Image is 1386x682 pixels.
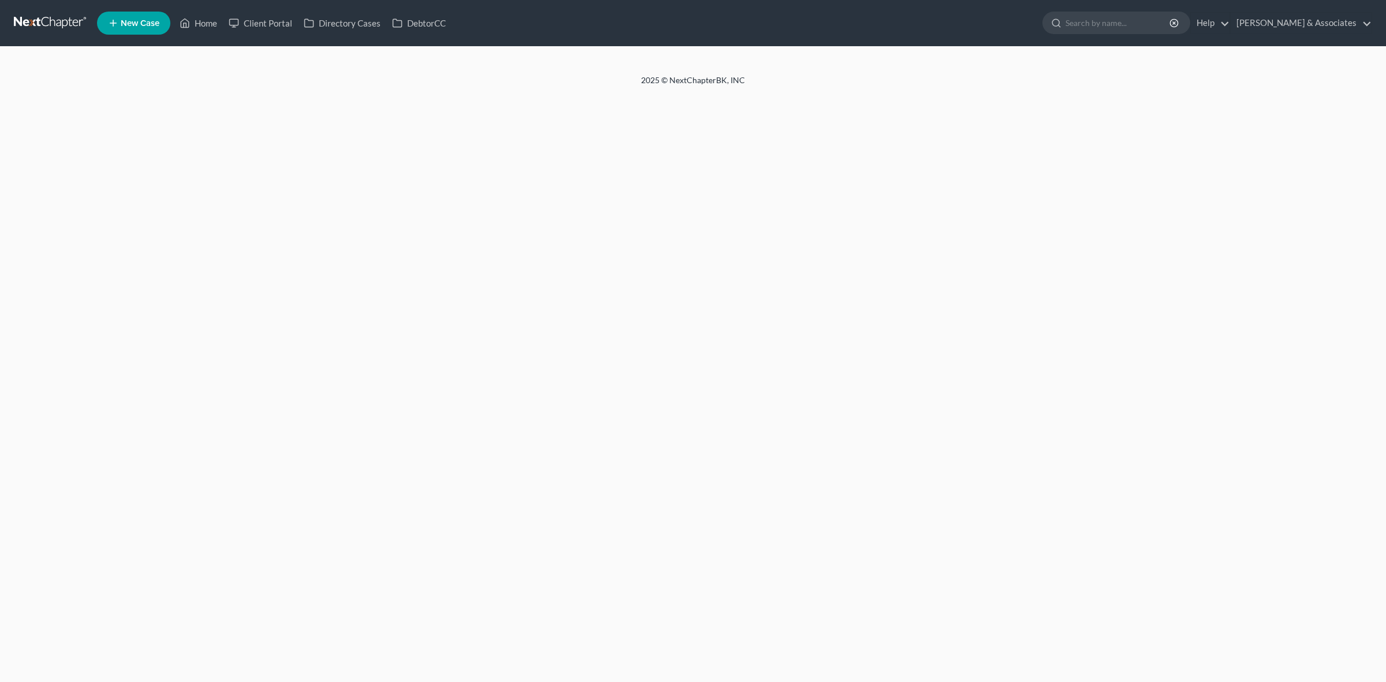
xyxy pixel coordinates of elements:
a: Help [1191,13,1229,33]
a: Client Portal [223,13,298,33]
a: DebtorCC [386,13,452,33]
a: Home [174,13,223,33]
div: 2025 © NextChapterBK, INC [364,74,1022,95]
a: [PERSON_NAME] & Associates [1231,13,1372,33]
input: Search by name... [1065,12,1171,33]
span: New Case [121,19,159,28]
a: Directory Cases [298,13,386,33]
